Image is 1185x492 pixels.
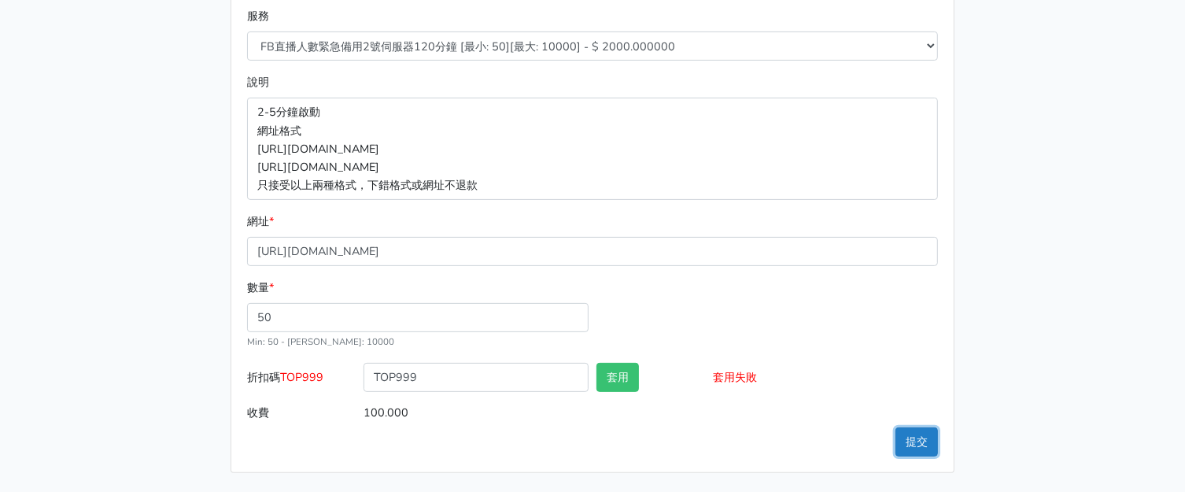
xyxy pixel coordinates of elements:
[243,363,360,398] label: 折扣碼
[596,363,639,392] button: 套用
[247,335,394,348] small: Min: 50 - [PERSON_NAME]: 10000
[895,427,938,457] button: 提交
[247,237,938,266] input: 格式為https://www.facebook.com/topfblive/videos/123456789/
[280,369,323,385] span: TOP999
[247,279,274,297] label: 數量
[247,73,269,91] label: 說明
[247,213,274,231] label: 網址
[247,7,269,25] label: 服務
[243,398,360,427] label: 收費
[247,98,938,199] p: 2-5分鐘啟動 網址格式 [URL][DOMAIN_NAME] [URL][DOMAIN_NAME] 只接受以上兩種格式，下錯格式或網址不退款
